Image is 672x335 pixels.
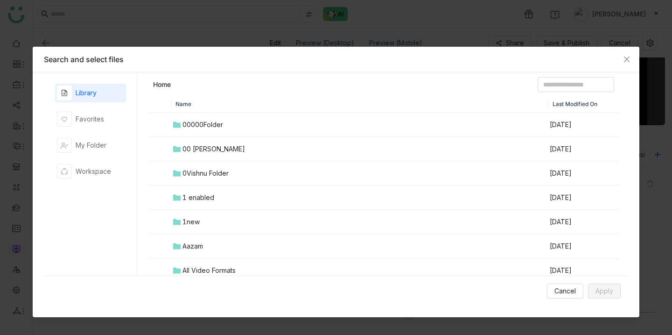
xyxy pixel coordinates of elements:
div: Search and select files [44,54,628,64]
button: Apply [588,284,621,299]
div: Aazam [182,241,203,251]
td: [DATE] [549,161,619,185]
button: Close [614,47,639,72]
td: [DATE] [549,210,619,234]
div: 00 [PERSON_NAME] [182,144,245,154]
td: [DATE] [549,185,619,210]
div: All Video Formats [182,265,236,276]
span: Cancel [554,286,576,296]
td: [DATE] [549,258,619,283]
div: My Folder [76,140,106,150]
div: 0Vishnu Folder [182,168,229,178]
div: Workspace [76,166,111,177]
button: Cancel [547,284,583,299]
th: Last Modified On [549,96,619,113]
div: 00000Folder [182,120,223,130]
td: [DATE] [549,234,619,258]
a: Home [153,80,171,89]
th: Name [172,96,549,113]
div: Library [76,88,97,98]
div: Favorites [76,114,104,124]
div: 1new [182,217,200,227]
div: 1 enabled [182,192,214,203]
td: [DATE] [549,113,619,137]
td: [DATE] [549,137,619,161]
